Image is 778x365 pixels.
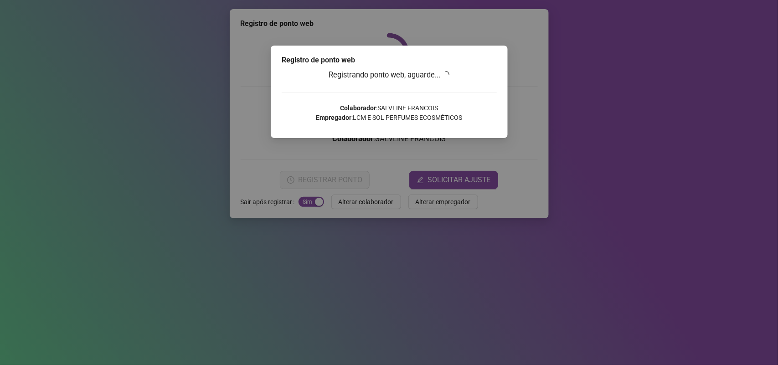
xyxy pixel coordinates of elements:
div: Registro de ponto web [282,55,497,66]
span: loading [441,70,451,80]
p: : SALVLINE FRANCOIS : LCM E SOL PERFUMES ECOSMÉTICOS [282,103,497,123]
h3: Registrando ponto web, aguarde... [282,69,497,81]
strong: Colaborador [340,104,376,112]
strong: Empregador [316,114,351,121]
